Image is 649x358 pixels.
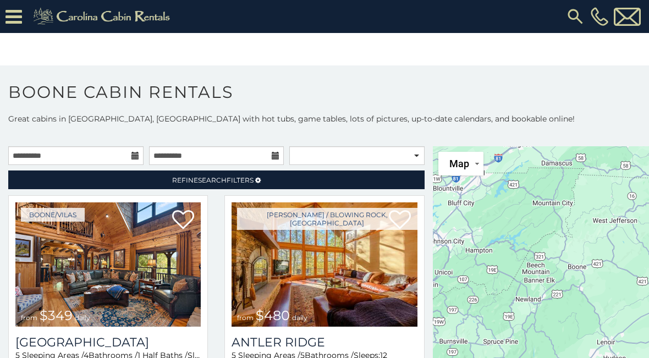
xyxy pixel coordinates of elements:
[232,202,417,327] a: Antler Ridge from $480 daily
[588,7,611,26] a: [PHONE_NUMBER]
[21,313,37,322] span: from
[237,208,417,230] a: [PERSON_NAME] / Blowing Rock, [GEOGRAPHIC_DATA]
[256,307,290,323] span: $480
[15,202,201,327] a: Diamond Creek Lodge from $349 daily
[232,202,417,327] img: Antler Ridge
[21,208,85,222] a: Boone/Vilas
[28,5,179,27] img: Khaki-logo.png
[15,335,201,350] a: [GEOGRAPHIC_DATA]
[237,313,254,322] span: from
[438,152,483,175] button: Change map style
[449,158,469,169] span: Map
[172,176,254,184] span: Refine Filters
[172,209,194,232] a: Add to favorites
[15,202,201,327] img: Diamond Creek Lodge
[8,170,425,189] a: RefineSearchFilters
[15,335,201,350] h3: Diamond Creek Lodge
[75,313,90,322] span: daily
[40,307,73,323] span: $349
[198,176,227,184] span: Search
[565,7,585,26] img: search-regular.svg
[292,313,307,322] span: daily
[232,335,417,350] a: Antler Ridge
